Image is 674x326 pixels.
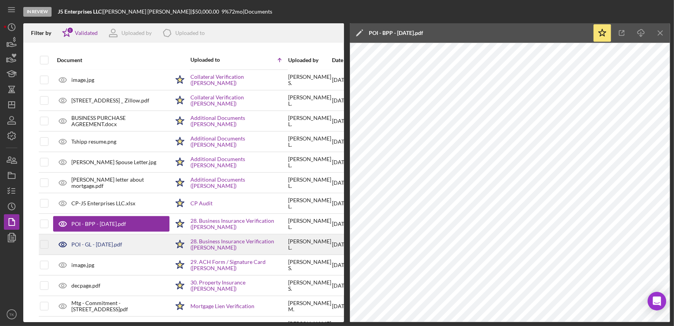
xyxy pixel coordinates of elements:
[288,218,331,230] div: [PERSON_NAME] L .
[71,77,94,83] div: image.jpg
[288,156,331,168] div: [PERSON_NAME] L .
[288,259,331,271] div: [PERSON_NAME] S .
[332,194,349,213] div: [DATE]
[190,135,287,148] a: Additional Documents ([PERSON_NAME])
[190,57,239,63] div: Uploaded to
[332,297,349,316] div: [DATE]
[190,200,213,206] a: CP Audit
[288,197,331,210] div: [PERSON_NAME] L .
[75,30,98,36] div: Validated
[190,303,254,309] a: Mortgage Lien Verification
[58,8,102,15] b: J5 Enterprises LLC
[190,218,287,230] a: 28. Business Insurance Verification ([PERSON_NAME])
[71,97,149,104] div: [STREET_ADDRESS] _ Zillow.pdf
[288,115,331,127] div: [PERSON_NAME] L .
[192,9,221,15] div: $50,000.00
[190,238,287,251] a: 28. Business Insurance Verification ([PERSON_NAME])
[71,241,122,248] div: POI - GL - [DATE].pdf
[332,153,349,172] div: [DATE]
[332,255,349,275] div: [DATE]
[332,276,349,295] div: [DATE]
[175,30,205,36] div: Uploaded to
[332,132,349,151] div: [DATE]
[288,279,331,292] div: [PERSON_NAME] S .
[103,9,192,15] div: [PERSON_NAME] [PERSON_NAME] |
[288,57,331,63] div: Uploaded by
[648,292,666,310] div: Open Intercom Messenger
[369,30,423,36] div: POI - BPP - [DATE].pdf
[71,200,135,206] div: CP-J5 Enterprises LLC.xlsx
[71,300,169,312] div: Mtg - Commitment - [STREET_ADDRESS]pdf
[190,259,287,271] a: 29. ACH Form / Signature Card ([PERSON_NAME])
[332,111,349,131] div: [DATE]
[190,94,287,107] a: Collateral Verification ([PERSON_NAME])
[288,94,331,107] div: [PERSON_NAME] L .
[121,30,152,36] div: Uploaded by
[288,177,331,189] div: [PERSON_NAME] L .
[332,214,349,234] div: [DATE]
[71,221,126,227] div: POI - BPP - [DATE].pdf
[71,262,94,268] div: image.jpg
[332,57,349,63] div: Date
[221,9,229,15] div: 9 %
[332,235,349,254] div: [DATE]
[57,57,169,63] div: Document
[288,135,331,148] div: [PERSON_NAME] L .
[288,300,331,312] div: [PERSON_NAME] M .
[23,7,52,17] div: In Review
[9,312,14,317] text: TK
[71,115,169,127] div: BUSINESS PURCHASE AGREEMENT.docx
[4,307,19,322] button: TK
[190,74,287,86] a: Collateral Verification ([PERSON_NAME])
[190,156,287,168] a: Additional Documents ([PERSON_NAME])
[288,74,331,86] div: [PERSON_NAME] S .
[190,177,287,189] a: Additional Documents ([PERSON_NAME])
[58,9,103,15] div: |
[332,173,349,192] div: [DATE]
[31,30,57,36] div: Filter by
[190,279,287,292] a: 30. Property Insurance ([PERSON_NAME])
[190,115,287,127] a: Additional Documents ([PERSON_NAME])
[71,177,169,189] div: [PERSON_NAME] letter about mortgage.pdf
[71,159,156,165] div: [PERSON_NAME] Spouse Letter.jpg
[67,27,74,34] div: 1
[288,238,331,251] div: [PERSON_NAME] L .
[229,9,243,15] div: 72 mo
[332,70,349,90] div: [DATE]
[243,9,272,15] div: | Documents
[332,91,349,110] div: [DATE]
[71,139,116,145] div: Tshipp resume.png
[71,283,100,289] div: decpage.pdf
